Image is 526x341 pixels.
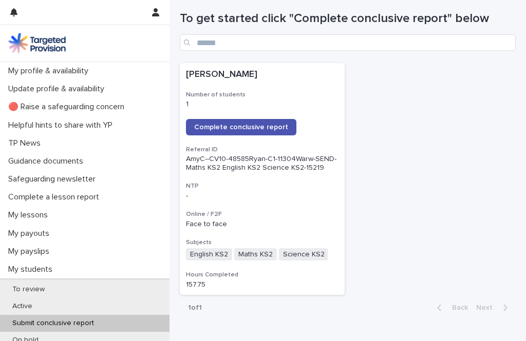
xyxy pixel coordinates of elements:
[4,121,121,130] p: Helpful hints to share with YP
[446,304,468,311] span: Back
[186,119,296,135] a: Complete conclusive report
[186,91,339,99] h3: Number of students
[4,138,49,148] p: TP News
[472,303,516,312] button: Next
[186,100,339,109] p: 1
[4,229,58,238] p: My payouts
[476,304,499,311] span: Next
[180,34,516,51] input: Search
[186,146,339,154] h3: Referral ID
[180,295,210,320] p: 1 of 1
[180,11,516,26] h1: To get started click "Complete conclusive report" below
[4,319,102,328] p: Submit conclusive report
[4,66,97,76] p: My profile & availability
[4,265,61,274] p: My students
[186,210,339,218] h3: Online / F2F
[186,271,339,279] h3: Hours Completed
[4,156,91,166] p: Guidance documents
[4,192,107,202] p: Complete a lesson report
[186,238,339,247] h3: Subjects
[4,285,53,294] p: To review
[4,247,58,256] p: My payslips
[279,248,329,261] span: Science KS2
[186,155,339,172] p: AmyC--CV10-48585Ryan-C1-11304Warw-SEND-Maths KS2 English KS2 Science KS2-15219
[8,33,66,53] img: M5nRWzHhSzIhMunXDL62
[4,302,41,311] p: Active
[4,210,56,220] p: My lessons
[234,248,277,261] span: Maths KS2
[4,102,133,112] p: 🔴 Raise a safeguarding concern
[186,248,232,261] span: English KS2
[429,303,472,312] button: Back
[186,69,339,81] p: [PERSON_NAME]
[4,174,104,184] p: Safeguarding newsletter
[4,84,112,94] p: Update profile & availability
[180,63,345,295] a: [PERSON_NAME]Number of students1Complete conclusive reportReferral IDAmyC--CV10-48585Ryan-C1-1130...
[186,280,339,289] p: 157.75
[186,192,339,200] p: -
[186,220,339,229] p: Face to face
[194,124,288,131] span: Complete conclusive report
[186,182,339,190] h3: NTP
